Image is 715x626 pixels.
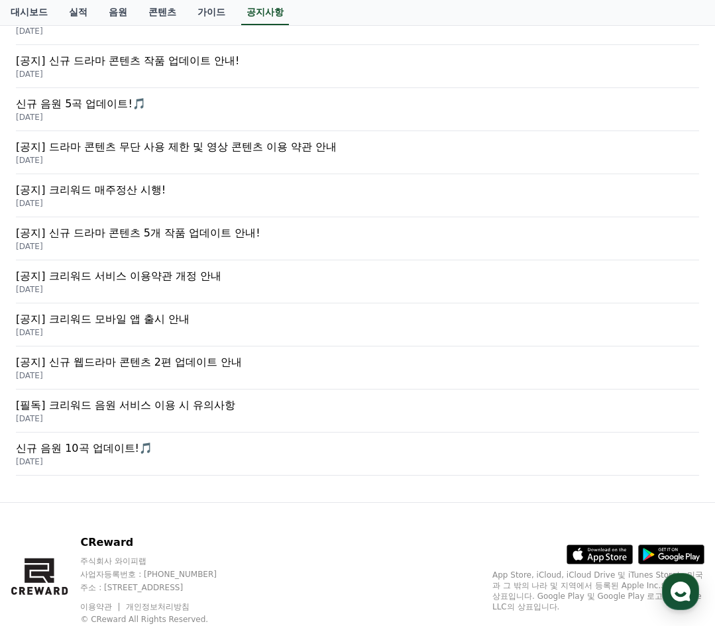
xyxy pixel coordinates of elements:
[16,260,699,303] a: [공지] 크리워드 서비스 이용약관 개정 안내 [DATE]
[16,413,699,424] p: [DATE]
[16,69,699,79] p: [DATE]
[16,131,699,174] a: [공지] 드라마 콘텐츠 무단 사용 제한 및 영상 콘텐츠 이용 약관 안내 [DATE]
[16,225,699,241] p: [공지] 신규 드라마 콘텐츠 5개 작품 업데이트 안내!
[16,88,699,131] a: 신규 음원 5곡 업데이트!🎵 [DATE]
[16,217,699,260] a: [공지] 신규 드라마 콘텐츠 5개 작품 업데이트 안내! [DATE]
[16,198,699,209] p: [DATE]
[16,346,699,390] a: [공지] 신규 웹드라마 콘텐츠 2편 업데이트 안내 [DATE]
[16,433,699,476] a: 신규 음원 10곡 업데이트!🎵 [DATE]
[16,327,699,338] p: [DATE]
[16,311,699,327] p: [공지] 크리워드 모바일 앱 출시 안내
[16,354,699,370] p: [공지] 신규 웹드라마 콘텐츠 2편 업데이트 안내
[16,26,699,36] p: [DATE]
[16,241,699,252] p: [DATE]
[16,303,699,346] a: [공지] 크리워드 모바일 앱 출시 안내 [DATE]
[16,112,699,123] p: [DATE]
[80,569,242,580] p: 사업자등록번호 : [PHONE_NUMBER]
[42,440,50,450] span: 홈
[16,53,699,69] p: [공지] 신규 드라마 콘텐츠 작품 업데이트 안내!
[16,441,699,456] p: 신규 음원 10곡 업데이트!🎵
[16,174,699,217] a: [공지] 크리워드 매주정산 시행! [DATE]
[80,556,242,566] p: 주식회사 와이피랩
[16,390,699,433] a: [필독] 크리워드 음원 서비스 이용 시 유의사항 [DATE]
[126,602,190,611] a: 개인정보처리방침
[16,45,699,88] a: [공지] 신규 드라마 콘텐츠 작품 업데이트 안내! [DATE]
[171,420,254,453] a: 설정
[16,96,699,112] p: 신규 음원 5곡 업데이트!🎵
[16,284,699,295] p: [DATE]
[4,420,87,453] a: 홈
[16,456,699,467] p: [DATE]
[80,602,122,611] a: 이용약관
[16,182,699,198] p: [공지] 크리워드 매주정산 시행!
[16,397,699,413] p: [필독] 크리워드 음원 서비스 이용 시 유의사항
[16,268,699,284] p: [공지] 크리워드 서비스 이용약관 개정 안내
[80,582,242,593] p: 주소 : [STREET_ADDRESS]
[205,440,221,450] span: 설정
[80,614,242,625] p: © CReward All Rights Reserved.
[16,370,699,381] p: [DATE]
[80,535,242,550] p: CReward
[16,155,699,166] p: [DATE]
[492,570,704,612] p: App Store, iCloud, iCloud Drive 및 iTunes Store는 미국과 그 밖의 나라 및 지역에서 등록된 Apple Inc.의 서비스 상표입니다. Goo...
[16,139,699,155] p: [공지] 드라마 콘텐츠 무단 사용 제한 및 영상 콘텐츠 이용 약관 안내
[121,441,137,451] span: 대화
[87,420,171,453] a: 대화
